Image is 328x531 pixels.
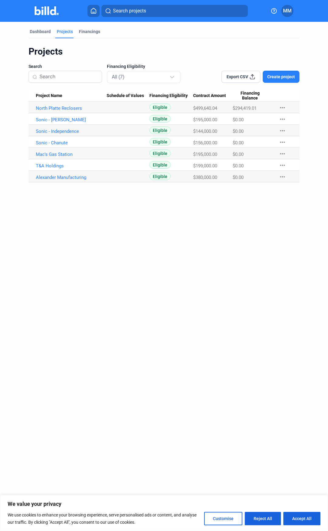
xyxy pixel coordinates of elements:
[36,106,107,111] a: North Platte Reclosers
[233,106,257,111] span: $294,419.01
[283,512,320,525] button: Accept All
[107,93,149,99] div: Schedule of Values
[281,5,293,17] button: MM
[36,152,107,157] a: Mac's Gas Station
[233,91,267,101] span: Financing Balance
[233,163,244,169] span: $0.00
[193,106,217,111] span: $499,640.04
[193,140,217,146] span: $156,000.00
[233,91,273,101] div: Financing Balance
[149,161,171,169] span: Eligible
[245,512,281,525] button: Reject All
[193,129,217,134] span: $144,000.00
[283,7,292,15] span: MM
[112,74,125,80] mat-select-trigger: All (7)
[39,70,98,83] input: Search
[279,150,286,157] mat-icon: more_horiz
[149,103,171,111] span: Eligible
[8,500,320,508] p: We value your privacy
[29,63,42,69] span: Search
[79,29,100,35] div: Financings
[233,152,244,157] span: $0.00
[113,7,146,15] span: Search projects
[204,512,242,525] button: Customise
[193,117,217,123] span: $195,000.00
[233,175,244,180] span: $0.00
[36,163,107,169] a: T&A Holdings
[107,63,145,69] span: Financing Eligibility
[193,163,217,169] span: $199,000.00
[279,173,286,180] mat-icon: more_horiz
[227,74,248,80] span: Export CSV
[8,511,200,526] p: We use cookies to enhance your browsing experience, serve personalised ads or content, and analys...
[107,93,144,99] span: Schedule of Values
[279,162,286,169] mat-icon: more_horiz
[35,6,59,15] img: Billd Company Logo
[193,175,217,180] span: $380,000.00
[267,74,295,80] span: Create project
[101,5,248,17] button: Search projects
[29,46,299,57] div: Projects
[193,93,233,99] div: Contract Amount
[233,129,244,134] span: $0.00
[149,173,171,180] span: Eligible
[233,140,244,146] span: $0.00
[57,29,73,35] div: Projects
[279,104,286,111] mat-icon: more_horiz
[36,93,62,99] span: Project Name
[149,126,171,134] span: Eligible
[263,71,299,83] button: Create project
[36,140,107,146] a: Sonic - Chanute
[149,138,171,146] span: Eligible
[221,71,260,83] button: Export CSV
[233,117,244,123] span: $0.00
[149,150,171,157] span: Eligible
[149,115,171,123] span: Eligible
[36,93,107,99] div: Project Name
[36,175,107,180] a: Alexander Manufacturing
[193,93,226,99] span: Contract Amount
[279,139,286,146] mat-icon: more_horiz
[30,29,51,35] div: Dashboard
[36,117,107,123] a: Sonic - [PERSON_NAME]
[193,152,217,157] span: $195,000.00
[149,93,188,99] span: Financing Eligibility
[279,127,286,134] mat-icon: more_horiz
[279,116,286,123] mat-icon: more_horiz
[36,129,107,134] a: Sonic - Independence
[149,93,193,99] div: Financing Eligibility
